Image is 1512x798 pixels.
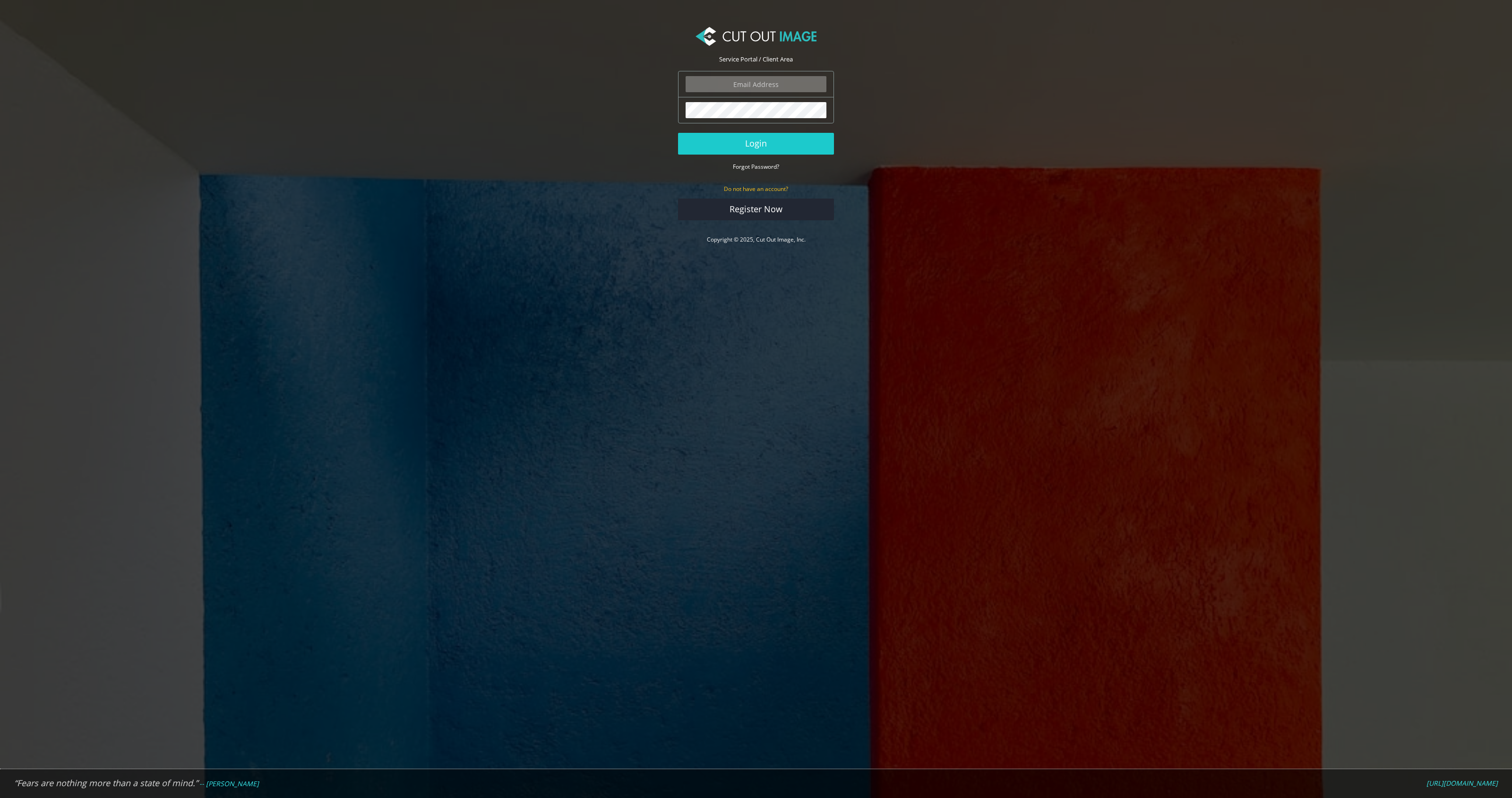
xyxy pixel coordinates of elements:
[678,133,834,155] button: Login
[1426,779,1498,788] a: [URL][DOMAIN_NAME]
[719,55,793,63] span: Service Portal / Client Area
[724,185,788,193] small: Do not have an account?
[686,76,826,92] input: Email Address
[733,162,779,171] a: Forgot Password?
[199,779,259,788] em: -- [PERSON_NAME]
[707,235,806,243] a: Copyright © 2025, Cut Out Image, Inc.
[678,199,834,220] a: Register Now
[696,27,816,46] img: Cut Out Image
[14,777,198,789] em: “Fears are nothing more than a state of mind.”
